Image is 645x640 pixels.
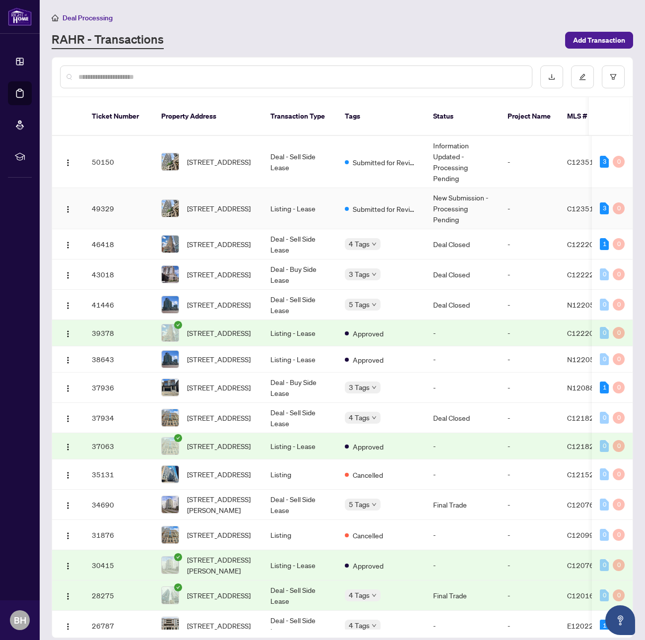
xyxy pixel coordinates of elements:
[500,229,559,259] td: -
[162,587,179,604] img: thumbnail-img
[187,239,251,250] span: [STREET_ADDRESS]
[262,290,337,320] td: Deal - Sell Side Lease
[60,466,76,482] button: Logo
[162,324,179,341] img: thumbnail-img
[600,412,609,424] div: 0
[174,434,182,442] span: check-circle
[60,266,76,282] button: Logo
[372,415,377,420] span: down
[187,441,251,451] span: [STREET_ADDRESS]
[162,466,179,483] img: thumbnail-img
[500,550,559,580] td: -
[353,157,417,168] span: Submitted for Review
[262,433,337,459] td: Listing - Lease
[567,530,607,539] span: C12099904
[84,188,153,229] td: 49329
[64,471,72,479] img: Logo
[372,385,377,390] span: down
[262,188,337,229] td: Listing - Lease
[60,325,76,341] button: Logo
[162,200,179,217] img: thumbnail-img
[600,382,609,393] div: 1
[600,440,609,452] div: 0
[153,97,262,136] th: Property Address
[600,202,609,214] div: 3
[567,500,607,509] span: C12076478
[84,550,153,580] td: 30415
[84,433,153,459] td: 37063
[602,65,625,88] button: filter
[579,73,586,80] span: edit
[425,229,500,259] td: Deal Closed
[60,410,76,426] button: Logo
[600,327,609,339] div: 0
[187,269,251,280] span: [STREET_ADDRESS]
[162,351,179,368] img: thumbnail-img
[353,441,384,452] span: Approved
[349,299,370,310] span: 5 Tags
[64,592,72,600] img: Logo
[613,529,625,541] div: 0
[162,496,179,513] img: thumbnail-img
[425,459,500,490] td: -
[353,354,384,365] span: Approved
[353,469,383,480] span: Cancelled
[567,442,607,450] span: C12182866
[500,97,559,136] th: Project Name
[600,589,609,601] div: 0
[349,268,370,280] span: 3 Tags
[500,188,559,229] td: -
[500,403,559,433] td: -
[613,589,625,601] div: 0
[84,290,153,320] td: 41446
[64,356,72,364] img: Logo
[162,409,179,426] img: thumbnail-img
[162,296,179,313] img: thumbnail-img
[500,520,559,550] td: -
[64,205,72,213] img: Logo
[567,300,608,309] span: N12205754
[500,320,559,346] td: -
[262,346,337,373] td: Listing - Lease
[262,459,337,490] td: Listing
[187,412,251,423] span: [STREET_ADDRESS]
[162,438,179,454] img: thumbnail-img
[60,236,76,252] button: Logo
[613,202,625,214] div: 0
[337,97,425,136] th: Tags
[60,497,76,512] button: Logo
[349,382,370,393] span: 3 Tags
[573,32,625,48] span: Add Transaction
[84,136,153,188] td: 50150
[600,299,609,311] div: 0
[64,159,72,167] img: Logo
[187,620,251,631] span: [STREET_ADDRESS]
[372,623,377,628] span: down
[262,490,337,520] td: Deal - Sell Side Lease
[613,156,625,168] div: 0
[600,529,609,541] div: 0
[64,302,72,310] img: Logo
[349,620,370,631] span: 4 Tags
[610,73,617,80] span: filter
[63,13,113,22] span: Deal Processing
[64,241,72,249] img: Logo
[64,532,72,540] img: Logo
[64,330,72,338] img: Logo
[613,382,625,393] div: 0
[262,229,337,259] td: Deal - Sell Side Lease
[500,290,559,320] td: -
[262,97,337,136] th: Transaction Type
[500,459,559,490] td: -
[349,499,370,510] span: 5 Tags
[353,530,383,541] span: Cancelled
[567,413,607,422] span: C12182866
[187,156,251,167] span: [STREET_ADDRESS]
[262,136,337,188] td: Deal - Sell Side Lease
[84,259,153,290] td: 43018
[84,320,153,346] td: 39378
[567,383,608,392] span: N12088415
[262,373,337,403] td: Deal - Buy Side Lease
[174,553,182,561] span: check-circle
[500,136,559,188] td: -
